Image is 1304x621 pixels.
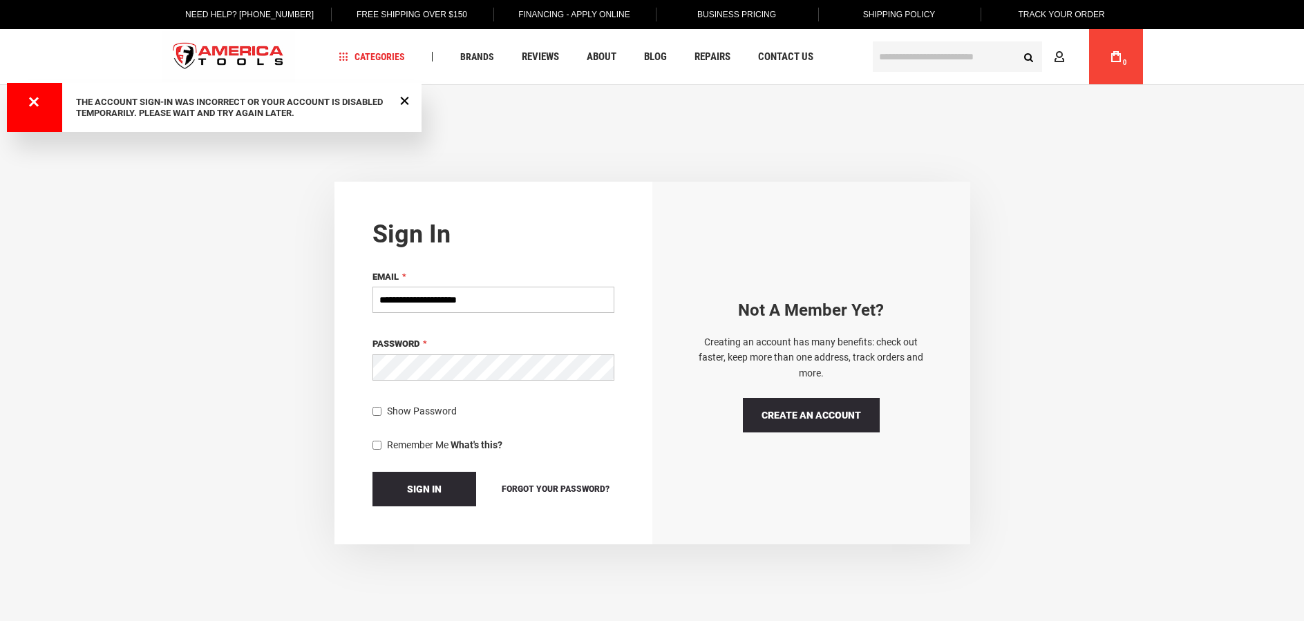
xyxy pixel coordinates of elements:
a: 0 [1103,29,1129,84]
a: store logo [162,31,296,83]
span: Brands [460,52,494,61]
span: Sign In [407,484,442,495]
button: Sign In [372,472,476,506]
div: Close Message [396,91,413,109]
a: Create an Account [743,398,880,432]
p: Creating an account has many benefits: check out faster, keep more than one address, track orders... [690,334,932,381]
a: Blog [638,48,673,66]
span: Shipping Policy [863,10,936,19]
a: Repairs [688,48,737,66]
strong: What's this? [451,439,502,450]
span: Password [372,338,419,349]
span: Blog [644,52,667,62]
span: Reviews [522,52,559,62]
span: Email [372,271,399,282]
span: Categories [339,52,405,61]
a: Forgot Your Password? [497,481,614,497]
span: Contact Us [758,52,813,62]
img: America Tools [162,31,296,83]
a: Categories [332,48,411,66]
strong: Sign in [372,220,451,249]
a: Contact Us [752,48,820,66]
a: About [580,48,623,66]
span: Forgot Your Password? [502,484,610,494]
span: Create an Account [762,410,861,421]
div: The account sign-in was incorrect or your account is disabled temporarily. Please wait and try ag... [76,97,394,118]
span: Repairs [694,52,730,62]
strong: Not a Member yet? [738,300,884,320]
span: 0 [1123,59,1127,66]
a: Brands [454,48,500,66]
span: About [587,52,616,62]
button: Search [1016,44,1042,70]
a: Reviews [516,48,565,66]
span: Remember Me [387,439,448,450]
span: Show Password [387,405,457,417]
